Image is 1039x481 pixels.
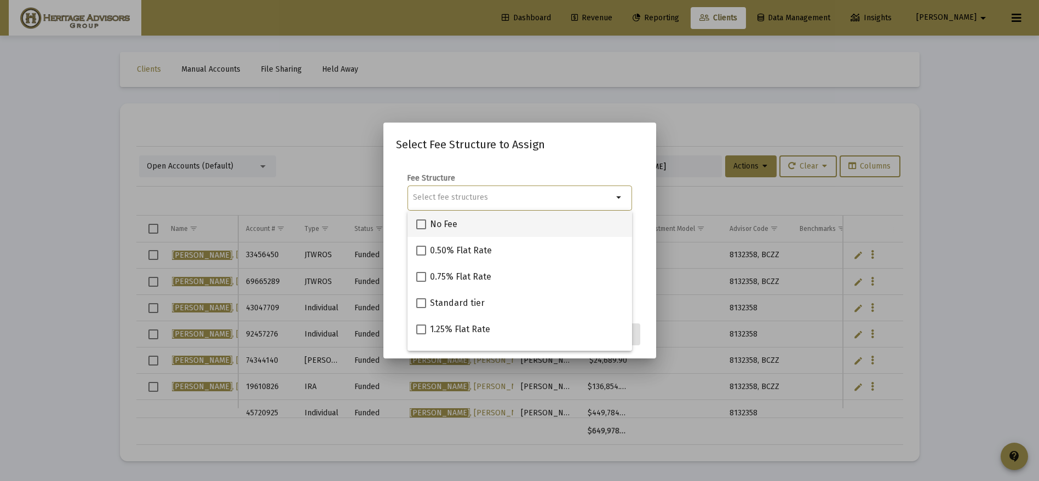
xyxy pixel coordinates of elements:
[430,218,458,231] span: No Fee
[430,323,491,336] span: 1.25% Flat Rate
[413,191,613,204] mat-chip-list: Selection
[613,191,626,204] mat-icon: arrow_drop_down
[430,349,531,362] span: 0.75% - 0.50% Tiered Fee
[397,136,643,153] h2: Select Fee Structure to Assign
[430,297,485,310] span: Standard tier
[413,193,613,202] input: Select fee structures
[430,270,492,283] span: 0.75% Flat Rate
[407,173,456,183] label: Fee Structure
[430,244,492,257] span: 0.50% Flat Rate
